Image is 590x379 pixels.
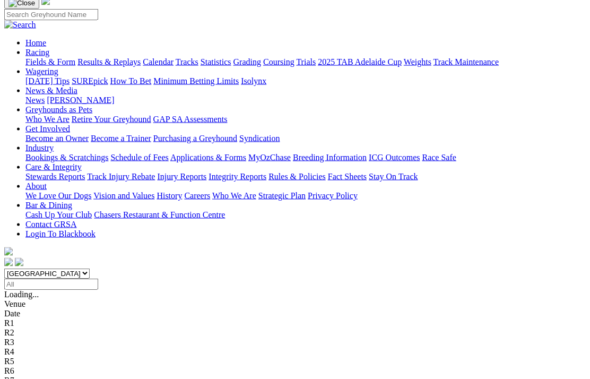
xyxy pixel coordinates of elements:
[241,76,266,85] a: Isolynx
[87,172,155,181] a: Track Injury Rebate
[153,76,239,85] a: Minimum Betting Limits
[404,57,431,66] a: Weights
[4,338,586,347] div: R3
[263,57,294,66] a: Coursing
[25,134,586,143] div: Get Involved
[25,115,70,124] a: Who We Are
[110,153,168,162] a: Schedule of Fees
[94,210,225,219] a: Chasers Restaurant & Function Centre
[25,115,586,124] div: Greyhounds as Pets
[369,153,420,162] a: ICG Outcomes
[25,57,586,67] div: Racing
[184,191,210,200] a: Careers
[369,172,418,181] a: Stay On Track
[4,357,586,366] div: R5
[25,201,72,210] a: Bar & Dining
[25,210,586,220] div: Bar & Dining
[153,134,237,143] a: Purchasing a Greyhound
[25,229,96,238] a: Login To Blackbook
[25,96,586,105] div: News & Media
[25,67,58,76] a: Wagering
[153,115,228,124] a: GAP SA Assessments
[318,57,402,66] a: 2025 TAB Adelaide Cup
[25,191,91,200] a: We Love Our Dogs
[25,134,89,143] a: Become an Owner
[157,172,206,181] a: Injury Reports
[4,20,36,30] img: Search
[25,191,586,201] div: About
[72,115,151,124] a: Retire Your Greyhound
[25,143,54,152] a: Industry
[25,86,77,95] a: News & Media
[25,76,70,85] a: [DATE] Tips
[91,134,151,143] a: Become a Trainer
[308,191,358,200] a: Privacy Policy
[422,153,456,162] a: Race Safe
[268,172,326,181] a: Rules & Policies
[77,57,141,66] a: Results & Replays
[25,38,46,47] a: Home
[25,76,586,86] div: Wagering
[25,172,85,181] a: Stewards Reports
[25,105,92,114] a: Greyhounds as Pets
[328,172,367,181] a: Fact Sheets
[4,290,39,299] span: Loading...
[15,258,23,266] img: twitter.svg
[258,191,306,200] a: Strategic Plan
[25,162,82,171] a: Care & Integrity
[47,96,114,105] a: [PERSON_NAME]
[212,191,256,200] a: Who We Are
[4,258,13,266] img: facebook.svg
[4,9,98,20] input: Search
[25,96,45,105] a: News
[4,309,586,318] div: Date
[4,366,586,376] div: R6
[176,57,198,66] a: Tracks
[25,172,586,182] div: Care & Integrity
[110,76,152,85] a: How To Bet
[93,191,154,200] a: Vision and Values
[4,279,98,290] input: Select date
[170,153,246,162] a: Applications & Forms
[157,191,182,200] a: History
[25,182,47,191] a: About
[248,153,291,162] a: MyOzChase
[25,124,70,133] a: Get Involved
[25,210,92,219] a: Cash Up Your Club
[239,134,280,143] a: Syndication
[4,299,586,309] div: Venue
[25,48,49,57] a: Racing
[209,172,266,181] a: Integrity Reports
[25,153,586,162] div: Industry
[4,328,586,338] div: R2
[4,318,586,328] div: R1
[233,57,261,66] a: Grading
[433,57,499,66] a: Track Maintenance
[4,347,586,357] div: R4
[25,153,108,162] a: Bookings & Scratchings
[25,220,76,229] a: Contact GRSA
[296,57,316,66] a: Trials
[4,247,13,256] img: logo-grsa-white.png
[143,57,173,66] a: Calendar
[25,57,75,66] a: Fields & Form
[201,57,231,66] a: Statistics
[72,76,108,85] a: SUREpick
[293,153,367,162] a: Breeding Information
